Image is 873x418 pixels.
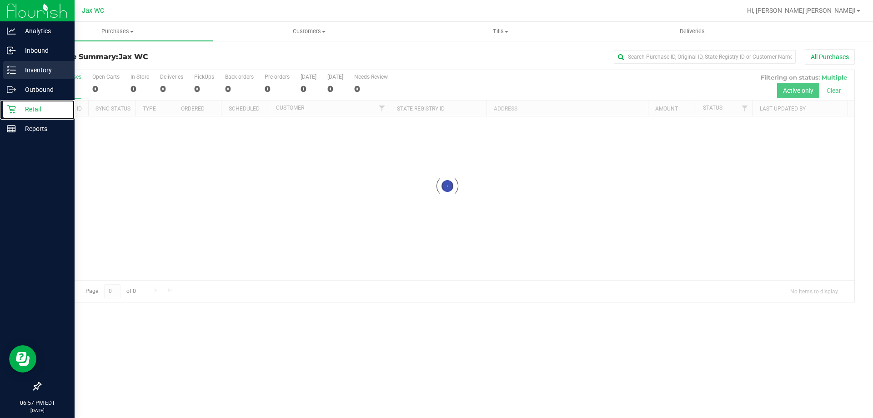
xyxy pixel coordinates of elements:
inline-svg: Inbound [7,46,16,55]
a: Purchases [22,22,213,41]
p: Inventory [16,65,70,76]
p: Outbound [16,84,70,95]
span: Jax WC [82,7,104,15]
p: Inbound [16,45,70,56]
p: Analytics [16,25,70,36]
p: Reports [16,123,70,134]
span: Hi, [PERSON_NAME]'[PERSON_NAME]! [747,7,856,14]
button: All Purchases [805,49,855,65]
p: 06:57 PM EDT [4,399,70,407]
h3: Purchase Summary: [40,53,311,61]
inline-svg: Inventory [7,65,16,75]
inline-svg: Retail [7,105,16,114]
inline-svg: Reports [7,124,16,133]
span: Customers [214,27,404,35]
span: Purchases [22,27,213,35]
span: Deliveries [667,27,717,35]
iframe: Resource center [9,345,36,373]
input: Search Purchase ID, Original ID, State Registry ID or Customer Name... [614,50,796,64]
a: Customers [213,22,405,41]
span: Tills [405,27,596,35]
p: Retail [16,104,70,115]
p: [DATE] [4,407,70,414]
inline-svg: Analytics [7,26,16,35]
a: Deliveries [597,22,788,41]
span: Jax WC [119,52,148,61]
inline-svg: Outbound [7,85,16,94]
a: Tills [405,22,596,41]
